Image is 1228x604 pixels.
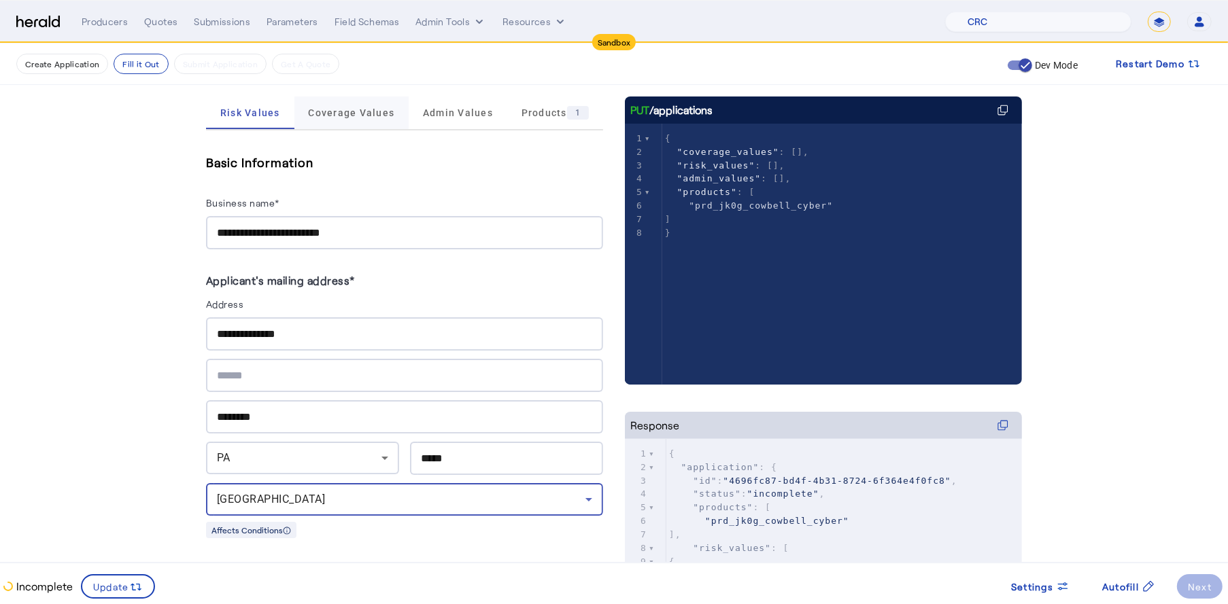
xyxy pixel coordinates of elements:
span: "incomplete" [747,488,819,499]
span: Update [93,580,129,594]
span: : [], [665,173,791,183]
div: 8 [625,541,649,555]
span: Autofill [1102,580,1139,594]
span: ], [669,529,681,539]
div: 1 [567,106,589,120]
button: Settings [1000,574,1080,599]
div: Submissions [194,15,250,29]
div: Producers [82,15,128,29]
span: "risk_values" [677,160,755,171]
div: 6 [625,199,645,213]
button: Create Application [16,54,108,74]
span: : [ [669,543,789,553]
button: Restart Demo [1105,52,1212,76]
span: "products" [693,502,753,512]
span: Admin Values [423,108,493,118]
span: Risk Values [220,108,280,118]
div: Affects Conditions [206,522,296,538]
span: ] [665,214,671,224]
span: "status" [693,488,741,499]
div: 3 [625,474,649,488]
span: "prd_jk0g_cowbell_cyber" [705,516,849,526]
span: : [ [669,502,771,512]
span: "id" [693,476,717,486]
span: "products" [677,187,737,197]
span: { [665,133,671,143]
span: Coverage Values [308,108,394,118]
div: 9 [625,555,649,569]
label: Address [206,298,244,310]
span: "coverage_values" [677,147,779,157]
h5: Basic Information [206,152,603,173]
p: Incomplete [14,578,73,594]
div: Parameters [267,15,318,29]
button: Fill it Out [114,54,168,74]
label: Business name* [206,197,279,209]
button: Resources dropdown menu [502,15,567,29]
span: PUT [630,102,649,118]
span: : [], [665,147,809,157]
div: 4 [625,487,649,501]
div: Field Schemas [335,15,400,29]
span: { [669,448,675,459]
span: } [665,228,671,238]
div: 2 [625,145,645,159]
div: 5 [625,185,645,199]
span: "prd_jk0g_cowbell_cyber" [689,200,833,211]
span: "admin_values" [677,173,762,183]
div: Response [630,417,679,433]
label: Dev Mode [1032,58,1078,72]
span: : { [669,462,777,472]
span: [GEOGRAPHIC_DATA] [217,493,326,505]
span: { [669,556,675,567]
span: "risk_values" [693,543,771,553]
label: Applicant's mailing address* [206,274,355,287]
div: Quotes [144,15,177,29]
div: 8 [625,226,645,240]
div: 1 [625,447,649,461]
div: 2 [625,461,649,474]
button: Get A Quote [272,54,339,74]
span: : , [669,488,825,499]
span: : , [669,476,957,486]
span: "application" [681,462,760,472]
span: : [], [665,160,785,171]
span: Settings [1011,580,1053,594]
div: Sandbox [592,34,636,50]
button: Update [81,574,155,599]
span: "4696fc87-bd4f-4b31-8724-6f364e4f0fc8" [723,476,951,486]
div: 6 [625,514,649,528]
div: 7 [625,528,649,541]
div: /applications [630,102,713,118]
span: Products [522,106,589,120]
span: : [ [665,187,755,197]
button: internal dropdown menu [415,15,486,29]
div: 7 [625,213,645,226]
div: 1 [625,132,645,145]
div: 3 [625,159,645,173]
span: PA [217,451,231,464]
span: Restart Demo [1116,56,1184,72]
div: 4 [625,172,645,185]
div: 5 [625,501,649,514]
button: Submit Application [174,54,267,74]
button: Autofill [1091,574,1166,599]
img: Herald Logo [16,16,60,29]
